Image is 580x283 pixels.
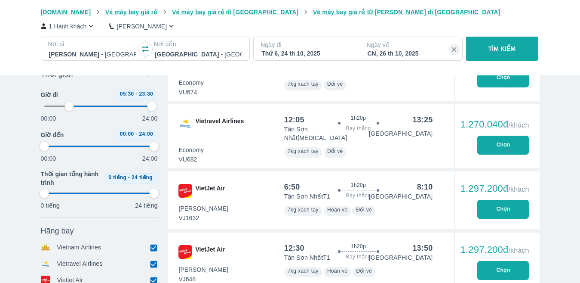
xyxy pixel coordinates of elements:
[417,182,433,192] div: 8:10
[288,207,319,213] span: 7kg xách tay
[178,117,192,131] img: VU
[327,207,348,213] span: Hoàn vé
[356,268,372,274] span: Đổi vé
[477,136,529,155] button: Chọn
[508,186,529,193] span: /khách
[284,253,330,262] p: Tân Sơn Nhất T1
[179,78,204,87] span: Economy
[368,49,454,58] div: CN, 26 th 10, 2025
[108,174,126,180] span: 0 tiếng
[49,22,87,31] p: 1 Hành khách
[288,268,319,274] span: 7kg xách tay
[196,245,225,259] span: VietJet Air
[41,131,64,139] span: Giờ đến
[196,184,225,198] span: VietJet Air
[132,174,153,180] span: 24 tiếng
[41,114,56,123] p: 00:00
[460,183,529,194] div: 1.297.200đ
[284,192,330,201] p: Tân Sơn Nhất T1
[284,182,300,192] div: 6:50
[117,22,167,31] p: [PERSON_NAME]
[351,182,366,189] span: 1h20p
[120,131,134,137] span: 00:00
[135,201,157,210] p: 24 tiếng
[508,247,529,254] span: /khách
[261,49,348,58] div: Thứ 6, 24 th 10, 2025
[41,201,60,210] p: 0 tiếng
[179,88,204,96] span: VU674
[120,91,134,97] span: 05:30
[313,9,500,16] span: Vé máy bay giá rẻ từ [PERSON_NAME] đi [GEOGRAPHIC_DATA]
[284,115,304,125] div: 12:05
[327,148,343,154] span: Đổi vé
[179,146,204,154] span: Economy
[488,44,516,53] p: TÌM KIẾM
[41,226,74,236] span: Hãng bay
[41,154,56,163] p: 00:00
[356,207,372,213] span: Đổi vé
[109,22,176,31] button: [PERSON_NAME]
[477,200,529,219] button: Chọn
[508,121,529,129] span: /khách
[351,115,366,121] span: 1h20p
[412,115,433,125] div: 13:25
[178,184,192,198] img: VJ
[179,204,228,213] span: [PERSON_NAME]
[172,9,298,16] span: Vé máy bay giá rẻ đi [GEOGRAPHIC_DATA]
[261,40,349,49] p: Ngày đi
[477,261,529,280] button: Chọn
[327,81,343,87] span: Đổi vé
[412,243,433,253] div: 13:50
[41,90,58,99] span: Giờ đi
[288,81,319,87] span: 7kg xách tay
[128,174,130,180] span: -
[57,259,103,269] p: Vietravel Airlines
[41,170,100,187] span: Thời gian tổng hành trình
[466,37,538,61] button: TÌM KIẾM
[48,40,137,48] p: Nơi đi
[179,214,228,222] span: VJ1632
[41,8,540,16] nav: breadcrumb
[139,131,153,137] span: 24:00
[105,9,158,16] span: Vé máy bay giá rẻ
[460,245,529,255] div: 1.297.200đ
[142,154,158,163] p: 24:00
[460,119,529,130] div: 1.270.040đ
[179,155,204,164] span: VU682
[178,245,192,259] img: VJ
[196,117,244,131] span: Vietravel Airlines
[369,253,433,262] p: [GEOGRAPHIC_DATA]
[284,243,304,253] div: 12:30
[135,91,137,97] span: -
[57,243,101,252] p: Vietnam Airlines
[369,192,433,201] p: [GEOGRAPHIC_DATA]
[179,265,228,274] span: [PERSON_NAME]
[154,40,242,48] p: Nơi đến
[41,9,91,16] span: [DOMAIN_NAME]
[135,131,137,137] span: -
[41,22,96,31] button: 1 Hành khách
[351,243,366,250] span: 1h20p
[142,114,158,123] p: 24:00
[477,68,529,87] button: Chọn
[139,91,153,97] span: 23:30
[284,125,369,142] p: Tân Sơn Nhất [MEDICAL_DATA]
[327,268,348,274] span: Hoàn vé
[367,40,455,49] p: Ngày về
[288,148,319,154] span: 7kg xách tay
[369,129,433,138] p: [GEOGRAPHIC_DATA]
